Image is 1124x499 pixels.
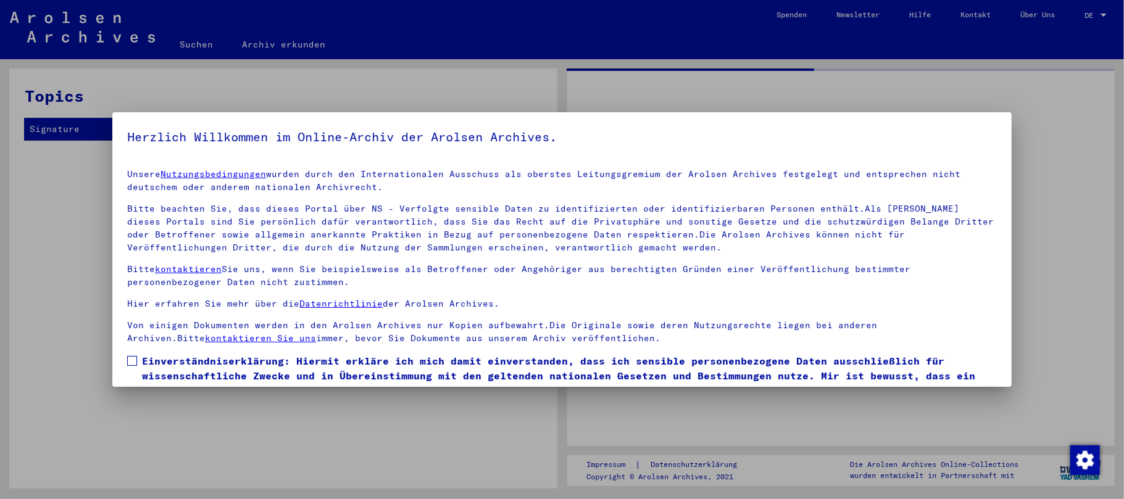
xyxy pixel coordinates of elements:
[1070,445,1099,474] div: Zustimmung ändern
[1070,445,1100,475] img: Zustimmung ändern
[127,168,997,194] p: Unsere wurden durch den Internationalen Ausschuss als oberstes Leitungsgremium der Arolsen Archiv...
[155,263,222,274] a: kontaktieren
[127,202,997,254] p: Bitte beachten Sie, dass dieses Portal über NS - Verfolgte sensible Daten zu identifizierten oder...
[160,168,266,179] a: Nutzungsbedingungen
[127,263,997,289] p: Bitte Sie uns, wenn Sie beispielsweise als Betroffener oder Angehöriger aus berechtigten Gründen ...
[127,297,997,310] p: Hier erfahren Sie mehr über die der Arolsen Archives.
[127,319,997,345] p: Von einigen Dokumenten werden in den Arolsen Archives nur Kopien aufbewahrt.Die Originale sowie d...
[299,298,383,309] a: Datenrichtlinie
[142,353,997,398] span: Einverständniserklärung: Hiermit erkläre ich mich damit einverstanden, dass ich sensible personen...
[205,332,316,344] a: kontaktieren Sie uns
[127,127,997,147] h5: Herzlich Willkommen im Online-Archiv der Arolsen Archives.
